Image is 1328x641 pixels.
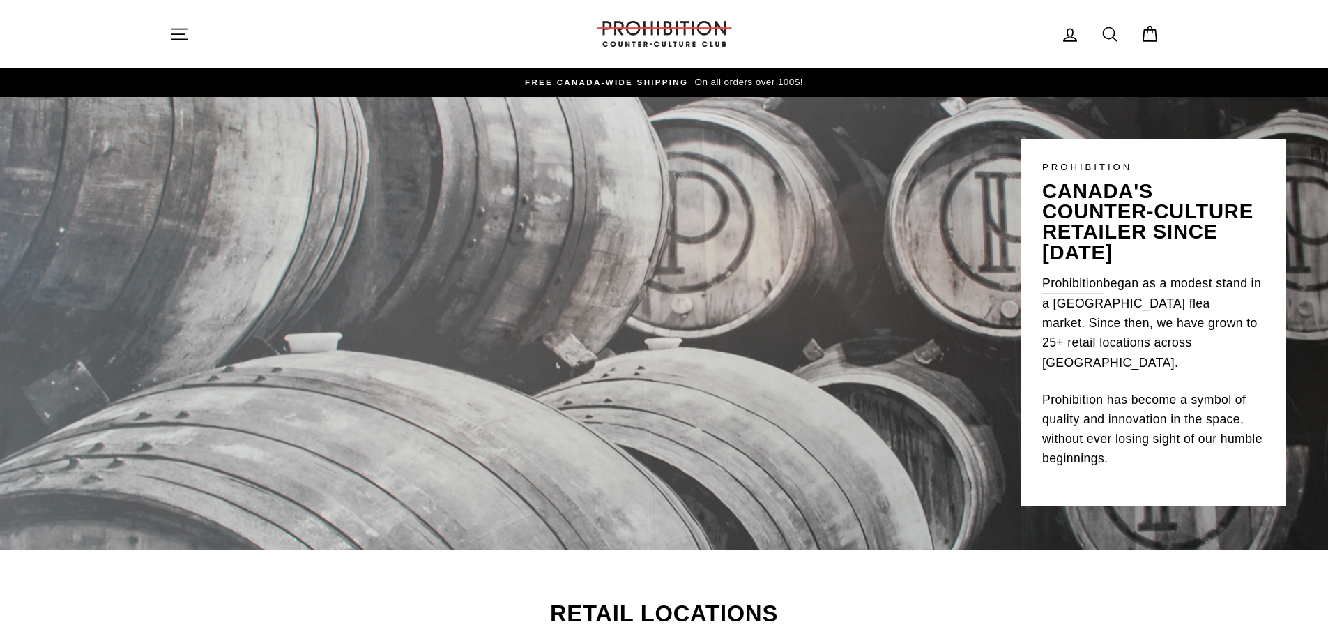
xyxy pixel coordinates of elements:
a: FREE CANADA-WIDE SHIPPING On all orders over 100$! [173,75,1156,90]
p: PROHIBITION [1042,160,1265,174]
h2: Retail Locations [169,603,1159,626]
p: canada's counter-culture retailer since [DATE] [1042,181,1265,263]
p: began as a modest stand in a [GEOGRAPHIC_DATA] flea market. Since then, we have grown to 25+ reta... [1042,273,1265,372]
img: PROHIBITION COUNTER-CULTURE CLUB [595,21,734,47]
span: FREE CANADA-WIDE SHIPPING [525,78,688,86]
span: On all orders over 100$! [691,77,802,87]
a: Prohibition [1042,273,1104,294]
p: Prohibition has become a symbol of quality and innovation in the space, without ever losing sight... [1042,390,1265,469]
